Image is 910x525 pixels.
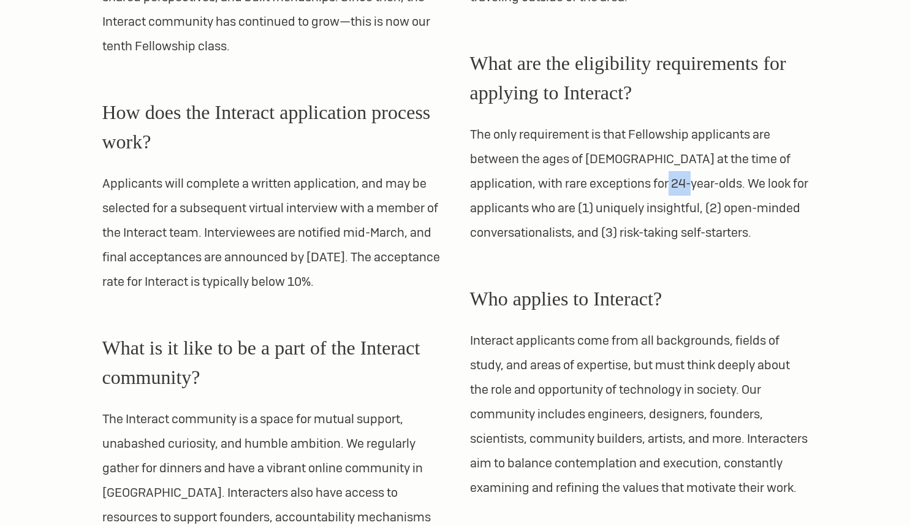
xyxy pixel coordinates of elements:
[470,284,808,313] h3: Who applies to Interact?
[102,333,441,392] h3: What is it like to be a part of the Interact community?
[102,171,441,294] p: Applicants will complete a written application, and may be selected for a subsequent virtual inte...
[102,98,441,156] h3: How does the Interact application process work?
[470,328,808,500] p: Interact applicants come from all backgrounds, fields of study, and areas of expertise, but must ...
[470,122,808,245] p: The only requirement is that Fellowship applicants are between the ages of [DEMOGRAPHIC_DATA] at ...
[470,48,808,107] h3: What are the eligibility requirements for applying to Interact?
